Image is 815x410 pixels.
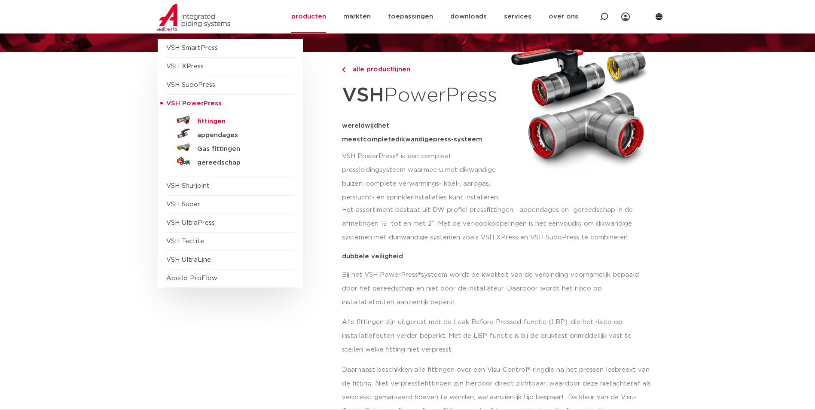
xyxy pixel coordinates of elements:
a: gereedschap [166,154,294,168]
span: achteraf als verpresst gemarkeerd hoeven te worden, wat [342,380,651,401]
a: VSH SudoPress [166,82,215,88]
span: wereldwijd [342,122,378,129]
img: chevron-right.svg [342,67,345,73]
a: Apollo ProFlow [166,275,217,281]
p: Het assortiment bestaat uit DW-profiel pressfittingen, -appendages en -gereedschap in de afmeting... [342,203,652,245]
span: complete [363,136,395,143]
a: alle productlijnen [342,64,503,75]
h5: appendages [197,132,282,139]
span: alle productlijnen [348,66,410,73]
span: Bij het VSH PowerPress [342,272,418,278]
a: VSH Super [166,201,200,208]
p: dubbele veiligheid [342,253,652,260]
span: VSH PowerPress [166,100,222,107]
h5: gereedschap [197,159,282,167]
span: systeem wordt de kwaliteit van de verbinding voornamelijk bepaald door het gereedschap en niet do... [342,272,639,306]
a: VSH Shurjoint [166,183,210,189]
span: het meest [342,122,389,143]
a: VSH Tectite [166,238,204,245]
span: ® [418,272,421,278]
span: die na het pressen losbreekt van de fitting. Niet verpresste [342,367,650,387]
a: Gas fittingen [166,141,294,154]
a: appendages [166,127,294,141]
span: fittingen zijn hierdoor direct zichtbaar, waardoor deze niet [424,380,612,387]
span: dikwandige [395,136,433,143]
h5: fittingen [197,118,282,125]
span: Daarnaast beschikken alle fittingen over een Visu-Control®-ring [342,367,545,373]
a: fittingen [166,113,294,127]
strong: VSH [342,86,384,105]
a: VSH UltraPress [166,220,215,226]
span: press-systeem [433,136,482,143]
a: VSH UltraLine [166,257,211,263]
a: VSH SmartPress [166,45,218,51]
p: Alle fittingen zijn uitgerust met de Leak Before Pressed-functie (LBP), die het risico op install... [342,315,652,357]
h5: Gas fittingen [197,145,282,153]
p: VSH PowerPress® is een compleet pressleidingsysteem waarmee u met dikwandige buizen, complete ver... [342,150,503,205]
a: VSH XPress [166,63,204,70]
h1: PowerPress [342,79,503,112]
